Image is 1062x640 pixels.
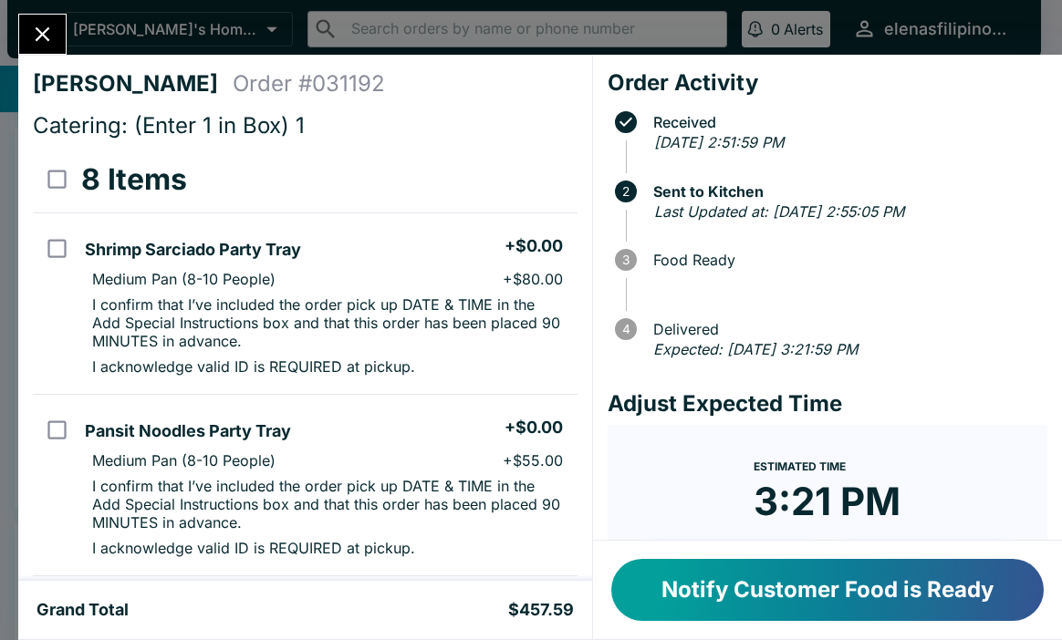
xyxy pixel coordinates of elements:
[654,133,784,151] em: [DATE] 2:51:59 PM
[505,417,563,439] h5: + $0.00
[621,322,630,336] text: 4
[92,357,415,376] p: I acknowledge valid ID is REQUIRED at pickup.
[503,270,563,288] p: + $80.00
[644,183,1047,200] span: Sent to Kitchen
[81,161,187,198] h3: 8 Items
[754,478,901,525] time: 3:21 PM
[654,202,904,221] em: Last Updated at: [DATE] 2:55:05 PM
[508,599,574,621] h5: $457.59
[85,239,301,261] h5: Shrimp Sarciado Party Tray
[92,451,276,470] p: Medium Pan (8-10 People)
[33,70,233,98] h4: [PERSON_NAME]
[92,477,562,532] p: I confirm that I’ve included the order pick up DATE & TIME in the Add Special Instructions box an...
[36,599,129,621] h5: Grand Total
[505,235,563,257] h5: + $0.00
[92,539,415,557] p: I acknowledge valid ID is REQUIRED at pickup.
[653,340,858,358] em: Expected: [DATE] 3:21:59 PM
[622,184,630,199] text: 2
[644,252,1047,268] span: Food Ready
[19,15,66,54] button: Close
[33,112,305,139] span: Catering: (Enter 1 in Box) 1
[92,295,562,350] p: I confirm that I’ve included the order pick up DATE & TIME in the Add Special Instructions box an...
[608,69,1047,97] h4: Order Activity
[92,270,276,288] p: Medium Pan (8-10 People)
[85,420,291,442] h5: Pansit Noodles Party Tray
[503,451,563,470] p: + $55.00
[608,390,1047,418] h4: Adjust Expected Time
[233,70,385,98] h4: Order # 031192
[644,114,1047,130] span: Received
[754,459,846,473] span: Estimated Time
[831,540,1018,585] button: + 20
[611,559,1044,621] button: Notify Customer Food is Ready
[637,540,824,585] button: + 10
[644,321,1047,337] span: Delivered
[622,253,630,267] text: 3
